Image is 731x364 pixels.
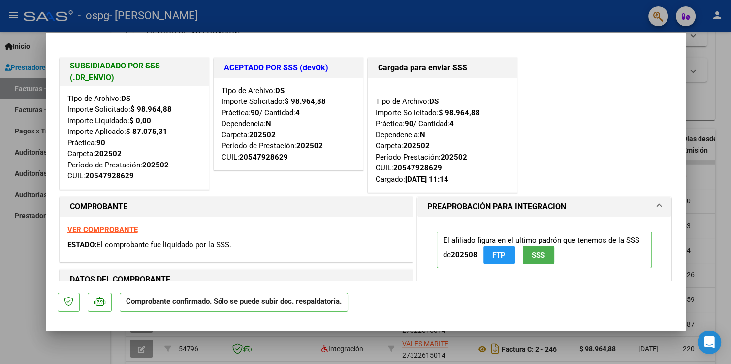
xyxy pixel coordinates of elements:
strong: 202502 [95,149,122,158]
span: SSS [532,251,545,260]
strong: $ 87.075,31 [126,127,167,136]
strong: 90 [96,138,105,147]
strong: 90 [251,108,259,117]
p: Comprobante confirmado. Sólo se puede subir doc. respaldatoria. [120,293,348,312]
strong: COMPROBANTE [70,202,127,211]
span: FTP [492,251,506,260]
div: 20547928629 [239,152,288,163]
div: Tipo de Archivo: Importe Solicitado: Importe Liquidado: Importe Aplicado: Práctica: Carpeta: Perí... [67,93,202,182]
strong: N [266,119,271,128]
strong: $ 0,00 [129,116,151,125]
div: Tipo de Archivo: Importe Solicitado: Práctica: / Cantidad: Dependencia: Carpeta: Período de Prest... [222,85,356,163]
strong: $ 98.964,88 [439,108,480,117]
strong: 202502 [296,141,323,150]
mat-expansion-panel-header: PREAPROBACIÓN PARA INTEGRACION [417,197,671,217]
button: FTP [483,246,515,264]
div: 20547928629 [85,170,134,182]
strong: 4 [295,108,300,117]
strong: N [420,131,425,139]
div: Open Intercom Messenger [698,331,721,354]
a: VER COMPROBANTE [67,225,138,234]
h1: SUBSIDIADADO POR SSS (.DR_ENVIO) [70,60,199,84]
strong: DS [121,94,130,103]
span: El comprobante fue liquidado por la SSS. [96,240,231,249]
strong: DATOS DEL COMPROBANTE [70,275,170,284]
button: SSS [523,246,554,264]
strong: 202502 [142,161,169,169]
strong: 202502 [441,153,467,162]
strong: 202508 [451,250,477,259]
strong: 4 [449,119,454,128]
p: El afiliado figura en el ultimo padrón que tenemos de la SSS de [437,232,652,268]
strong: DS [275,86,285,95]
span: ESTADO: [67,240,96,249]
strong: $ 98.964,88 [285,97,326,106]
strong: [DATE] 11:14 [405,175,448,184]
h1: ACEPTADO POR SSS (devOk) [224,62,353,74]
strong: DS [429,97,439,106]
strong: $ 98.964,88 [130,105,172,114]
strong: 202502 [403,141,430,150]
strong: 202502 [249,131,276,139]
h1: PREAPROBACIÓN PARA INTEGRACION [427,201,566,213]
strong: 90 [405,119,413,128]
div: 20547928629 [393,163,442,174]
div: Tipo de Archivo: Importe Solicitado: Práctica: / Cantidad: Dependencia: Carpeta: Período Prestaci... [376,85,510,185]
h1: Cargada para enviar SSS [378,62,508,74]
